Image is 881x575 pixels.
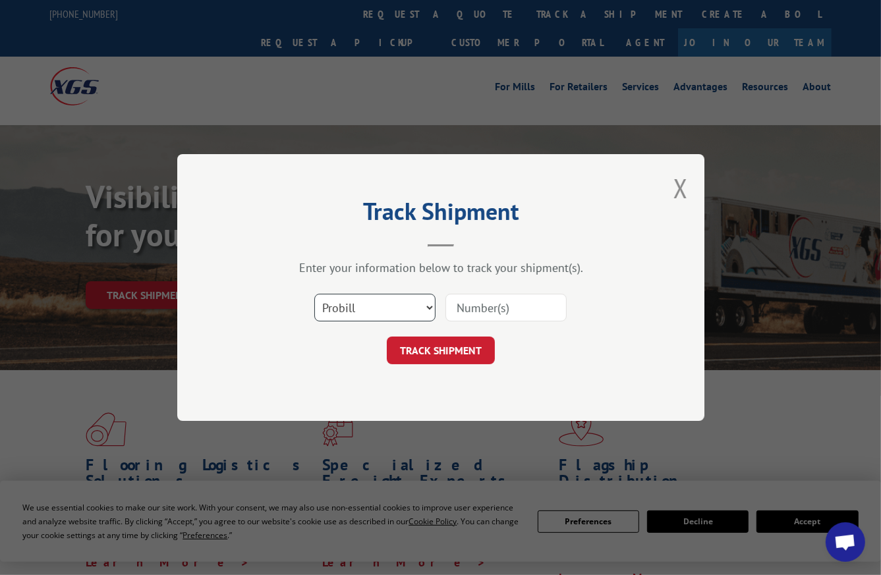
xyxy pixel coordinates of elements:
[673,171,688,205] button: Close modal
[826,522,865,562] div: Open chat
[445,294,567,321] input: Number(s)
[243,260,639,275] div: Enter your information below to track your shipment(s).
[243,202,639,227] h2: Track Shipment
[387,337,495,364] button: TRACK SHIPMENT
